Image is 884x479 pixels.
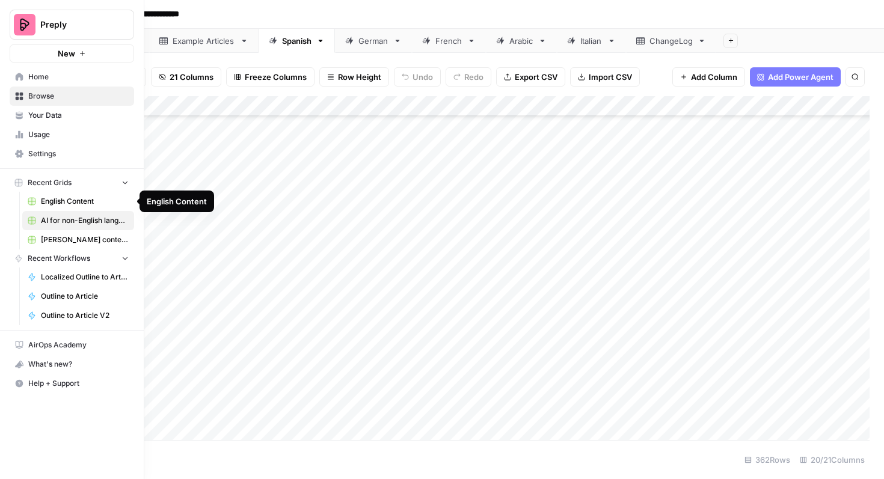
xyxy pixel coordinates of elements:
[589,71,632,83] span: Import CSV
[795,450,870,469] div: 20/21 Columns
[173,35,235,47] div: Example Articles
[28,148,129,159] span: Settings
[22,230,134,249] a: [PERSON_NAME] content interlinking test
[496,67,565,87] button: Export CSV
[10,374,134,393] button: Help + Support
[41,215,129,226] span: AI for non-English languages
[226,67,315,87] button: Freeze Columns
[28,91,129,102] span: Browse
[41,272,129,282] span: Localized Outline to Article
[768,71,833,83] span: Add Power Agent
[170,71,213,83] span: 21 Columns
[28,72,129,82] span: Home
[486,29,557,53] a: Arabic
[22,211,134,230] a: AI for non-English languages
[10,355,134,374] button: What's new?
[10,125,134,144] a: Usage
[58,47,75,59] span: New
[691,71,737,83] span: Add Column
[580,35,603,47] div: Italian
[28,340,129,350] span: AirOps Academy
[335,29,412,53] a: German
[10,335,134,355] a: AirOps Academy
[394,67,441,87] button: Undo
[446,67,491,87] button: Redo
[515,71,557,83] span: Export CSV
[22,267,134,287] a: Localized Outline to Article
[557,29,626,53] a: Italian
[10,10,134,40] button: Workspace: Preply
[28,177,72,188] span: Recent Grids
[28,110,129,121] span: Your Data
[10,106,134,125] a: Your Data
[28,253,90,264] span: Recent Workflows
[626,29,716,53] a: ChangeLog
[672,67,745,87] button: Add Column
[41,291,129,302] span: Outline to Article
[41,196,129,207] span: English Content
[151,67,221,87] button: 21 Columns
[412,29,486,53] a: French
[740,450,795,469] div: 362 Rows
[509,35,533,47] div: Arabic
[10,355,134,373] div: What's new?
[10,249,134,267] button: Recent Workflows
[22,306,134,325] a: Outline to Article V2
[358,35,388,47] div: German
[10,174,134,192] button: Recent Grids
[282,35,312,47] div: Spanish
[259,29,335,53] a: Spanish
[750,67,841,87] button: Add Power Agent
[319,67,389,87] button: Row Height
[41,234,129,245] span: [PERSON_NAME] content interlinking test
[464,71,483,83] span: Redo
[413,71,433,83] span: Undo
[570,67,640,87] button: Import CSV
[40,19,113,31] span: Preply
[22,287,134,306] a: Outline to Article
[10,67,134,87] a: Home
[10,144,134,163] a: Settings
[10,87,134,106] a: Browse
[10,44,134,63] button: New
[14,14,35,35] img: Preply Logo
[28,129,129,140] span: Usage
[41,310,129,321] span: Outline to Article V2
[245,71,307,83] span: Freeze Columns
[435,35,462,47] div: French
[149,29,259,53] a: Example Articles
[649,35,693,47] div: ChangeLog
[338,71,381,83] span: Row Height
[28,378,129,389] span: Help + Support
[22,192,134,211] a: English Content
